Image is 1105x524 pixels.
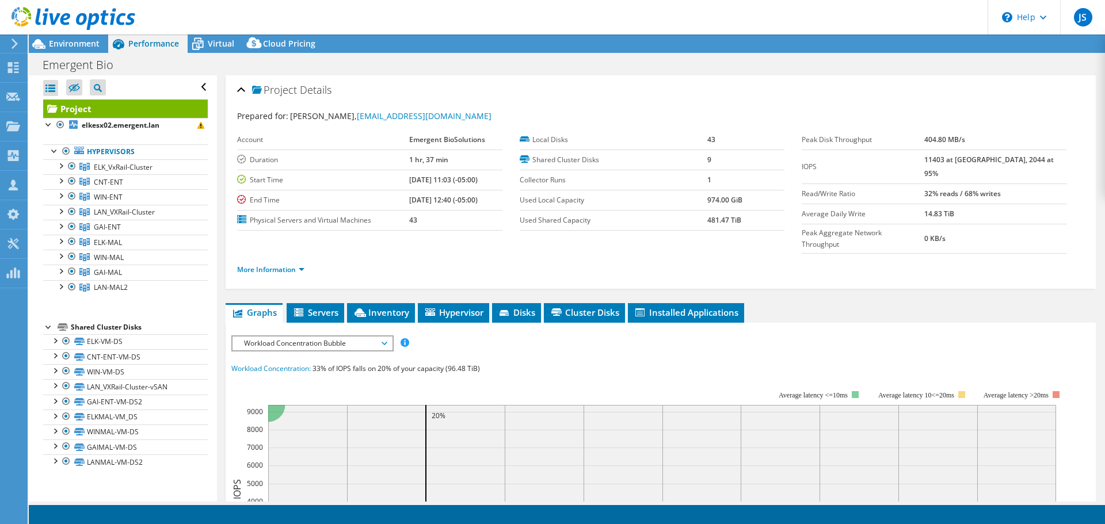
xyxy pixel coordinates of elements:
[924,189,1001,198] b: 32% reads / 68% writes
[43,235,208,250] a: ELK-MAL
[409,195,478,205] b: [DATE] 12:40 (-05:00)
[707,215,741,225] b: 481.47 TiB
[43,189,208,204] a: WIN-ENT
[802,227,924,250] label: Peak Aggregate Network Throughput
[802,188,924,200] label: Read/Write Ratio
[43,280,208,295] a: LAN-MAL2
[802,134,924,146] label: Peak Disk Throughput
[1074,8,1092,26] span: JS
[263,38,315,49] span: Cloud Pricing
[924,209,954,219] b: 14.83 TiB
[71,320,208,334] div: Shared Cluster Disks
[520,215,707,226] label: Used Shared Capacity
[707,135,715,144] b: 43
[128,38,179,49] span: Performance
[43,118,208,133] a: elkesx02.emergent.lan
[94,192,123,202] span: WIN-ENT
[247,496,263,506] text: 4000
[924,234,946,243] b: 0 KB/s
[247,479,263,488] text: 5000
[779,391,848,399] tspan: Average latency <=10ms
[43,364,208,379] a: WIN-VM-DS
[984,391,1049,399] text: Average latency >20ms
[247,407,263,416] text: 9000
[94,238,122,247] span: ELK-MAL
[94,253,124,262] span: WIN-MAL
[43,424,208,439] a: WINMAL-VM-DS
[49,38,100,49] span: Environment
[292,307,338,318] span: Servers
[43,265,208,280] a: GAI-MAL
[924,155,1054,178] b: 11403 at [GEOGRAPHIC_DATA], 2044 at 95%
[82,120,159,130] b: elkesx02.emergent.lan
[43,379,208,394] a: LAN_VXRail-Cluster-vSAN
[43,439,208,454] a: GAIMAL-VM-DS
[247,424,263,434] text: 8000
[237,215,409,226] label: Physical Servers and Virtual Machines
[237,154,409,166] label: Duration
[94,162,153,172] span: ELK_VxRail-Cluster
[43,159,208,174] a: ELK_VxRail-Cluster
[43,100,208,118] a: Project
[313,364,480,373] span: 33% of IOPS falls on 20% of your capacity (96.48 TiB)
[520,194,707,206] label: Used Local Capacity
[37,59,131,71] h1: Emergent Bio
[208,38,234,49] span: Virtual
[43,334,208,349] a: ELK-VM-DS
[409,155,448,165] b: 1 hr, 37 min
[707,175,711,185] b: 1
[237,174,409,186] label: Start Time
[238,336,386,350] span: Workload Concentration Bubble
[520,154,707,166] label: Shared Cluster Disks
[43,220,208,235] a: GAI-ENT
[231,307,277,318] span: Graphs
[520,174,707,186] label: Collector Runs
[252,85,297,96] span: Project
[878,391,954,399] tspan: Average latency 10<=20ms
[707,195,742,205] b: 974.00 GiB
[237,194,409,206] label: End Time
[237,134,409,146] label: Account
[43,349,208,364] a: CNT-ENT-VM-DS
[409,215,417,225] b: 43
[94,282,128,292] span: LAN-MAL2
[520,134,707,146] label: Local Disks
[357,110,491,121] a: [EMAIL_ADDRESS][DOMAIN_NAME]
[43,395,208,410] a: GAI-ENT-VM-DS2
[353,307,409,318] span: Inventory
[409,175,478,185] b: [DATE] 11:03 (-05:00)
[237,265,304,274] a: More Information
[550,307,619,318] span: Cluster Disks
[43,454,208,469] a: LANMAL-VM-DS2
[707,155,711,165] b: 9
[802,208,924,220] label: Average Daily Write
[94,177,123,187] span: CNT-ENT
[802,161,924,173] label: IOPS
[424,307,483,318] span: Hypervisor
[94,267,122,277] span: GAI-MAL
[231,364,311,373] span: Workload Concentration:
[498,307,535,318] span: Disks
[43,410,208,424] a: ELKMAL-VM_DS
[231,479,243,499] text: IOPS
[432,411,445,420] text: 20%
[247,442,263,452] text: 7000
[94,207,155,217] span: LAN_VXRail-Cluster
[43,144,208,159] a: Hypervisors
[634,307,738,318] span: Installed Applications
[43,250,208,265] a: WIN-MAL
[43,205,208,220] a: LAN_VXRail-Cluster
[237,110,288,121] label: Prepared for:
[94,222,121,232] span: GAI-ENT
[247,460,263,470] text: 6000
[290,110,491,121] span: [PERSON_NAME],
[43,174,208,189] a: CNT-ENT
[1002,12,1012,22] svg: \n
[300,83,331,97] span: Details
[924,135,965,144] b: 404.80 MB/s
[409,135,485,144] b: Emergent BioSolutions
